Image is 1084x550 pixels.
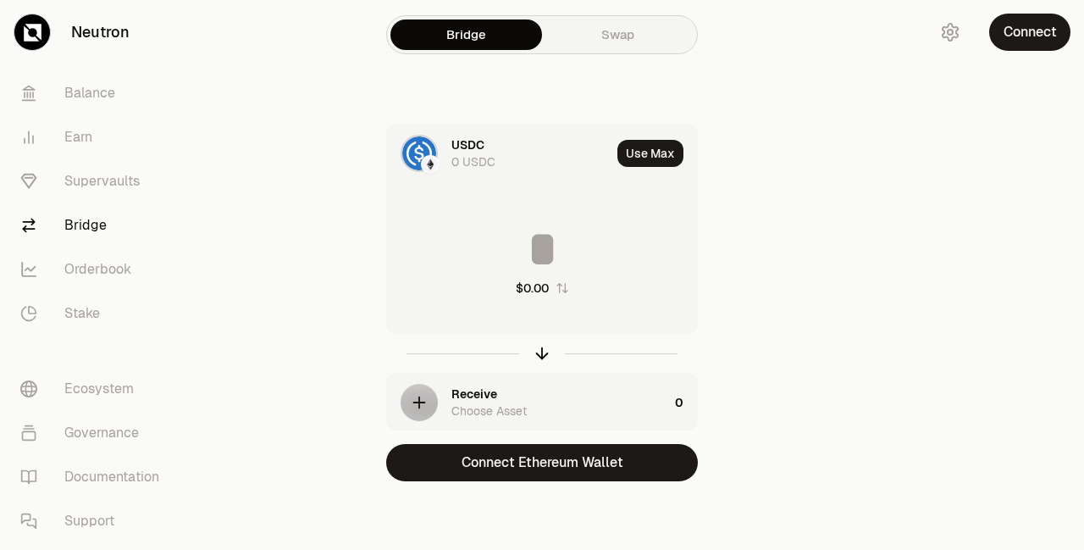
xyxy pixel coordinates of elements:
div: USDC [451,136,484,153]
a: Bridge [390,19,542,50]
div: ReceiveChoose Asset [387,374,668,431]
a: Ecosystem [7,367,183,411]
a: Stake [7,292,183,336]
img: USDC Logo [402,136,436,170]
a: Bridge [7,203,183,247]
a: Supervaults [7,159,183,203]
a: Earn [7,115,183,159]
button: Connect Ethereum Wallet [386,444,698,481]
div: USDC LogoEthereum LogoUSDC0 USDC [387,125,611,182]
div: Receive [451,386,497,403]
a: Documentation [7,455,183,499]
button: $0.00 [516,280,569,297]
a: Governance [7,411,183,455]
button: Connect [989,14,1070,51]
div: $0.00 [516,280,549,297]
div: 0 [675,374,697,431]
button: Use Max [617,140,683,167]
button: ReceiveChoose Asset0 [387,374,697,431]
a: Swap [542,19,694,50]
a: Orderbook [7,247,183,292]
div: 0 USDC [451,153,495,170]
div: Choose Asset [451,403,527,419]
a: Balance [7,71,183,115]
img: Ethereum Logo [423,157,438,172]
a: Support [7,499,183,543]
